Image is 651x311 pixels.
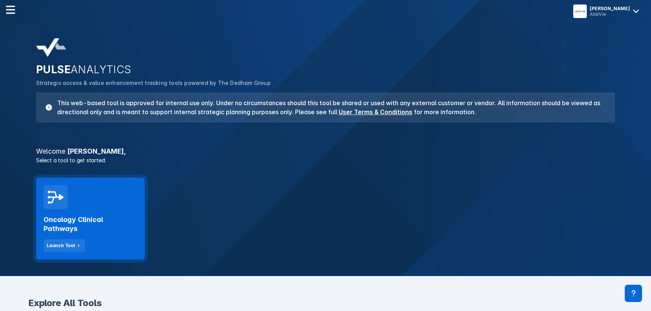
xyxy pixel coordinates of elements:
[53,98,606,116] h3: This web-based tool is approved for internal use only. Under no circumstances should this tool be...
[36,147,65,155] span: Welcome
[36,178,145,260] a: Oncology Clinical PathwaysLaunch Tool
[590,6,630,11] div: [PERSON_NAME]
[36,38,66,57] img: pulse-analytics-logo
[6,5,15,14] img: menu--horizontal.svg
[625,285,642,302] div: Contact Support
[29,299,622,308] h2: Explore All Tools
[36,63,615,76] h2: PULSE
[71,63,132,76] span: ANALYTICS
[36,79,615,87] p: Strategic access & value enhancement tracking tools powered by The Dedham Group
[339,108,412,116] a: User Terms & Conditions
[575,6,585,17] img: menu button
[590,11,630,17] div: AbbVie
[32,156,619,164] p: Select a tool to get started:
[44,215,137,233] h2: Oncology Clinical Pathways
[44,239,85,252] button: Launch Tool
[32,148,619,155] h3: [PERSON_NAME] ,
[47,242,75,249] div: Launch Tool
